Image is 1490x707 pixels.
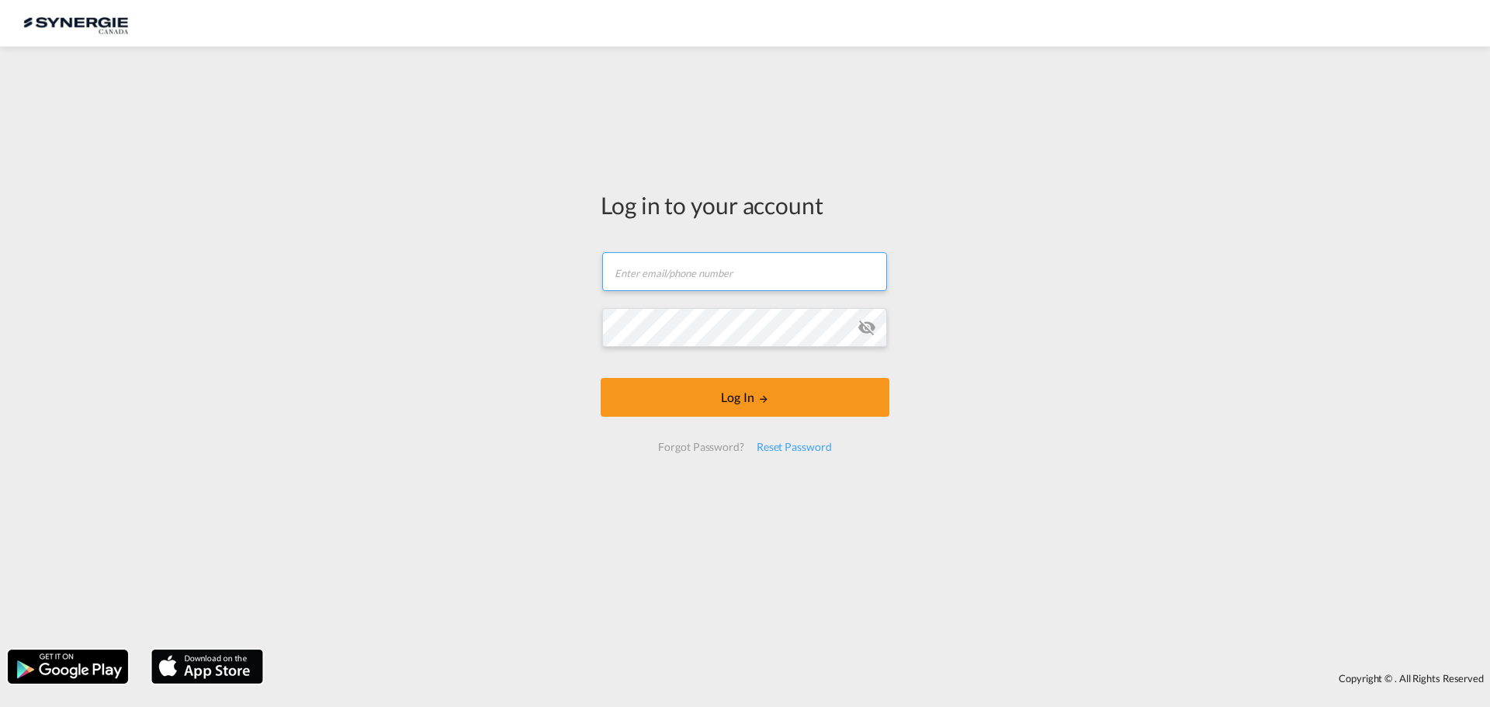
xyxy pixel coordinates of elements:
[150,648,265,685] img: apple.png
[750,433,838,461] div: Reset Password
[23,6,128,41] img: 1f56c880d42311ef80fc7dca854c8e59.png
[601,378,889,417] button: LOGIN
[6,648,130,685] img: google.png
[858,318,876,337] md-icon: icon-eye-off
[271,665,1490,691] div: Copyright © . All Rights Reserved
[601,189,889,221] div: Log in to your account
[602,252,887,291] input: Enter email/phone number
[652,433,750,461] div: Forgot Password?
